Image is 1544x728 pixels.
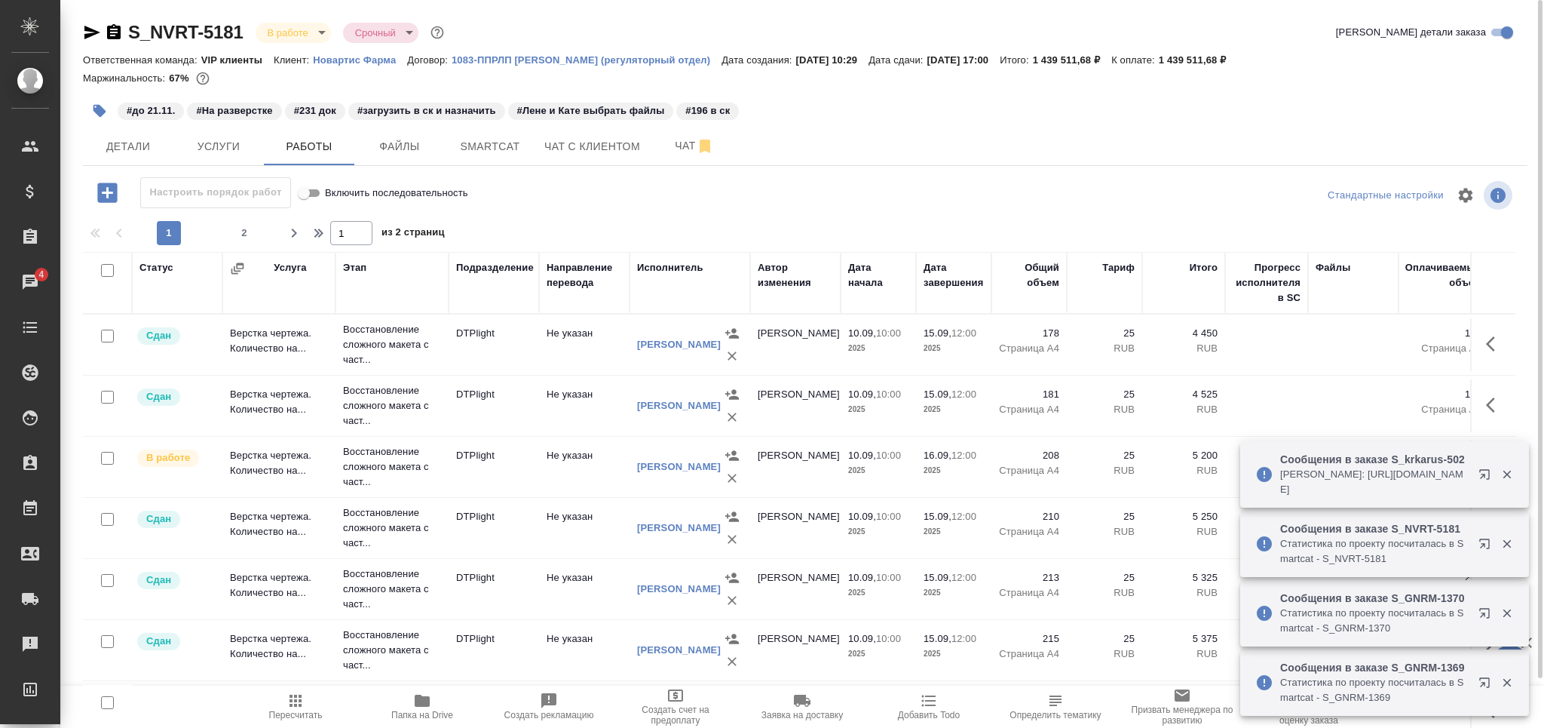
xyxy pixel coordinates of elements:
[637,461,721,472] a: [PERSON_NAME]
[539,441,630,493] td: Не указан
[449,563,539,616] td: DTPlight
[452,53,721,66] a: 1083-ППРЛП [PERSON_NAME] (регуляторный отдел)
[1405,260,1481,290] div: Оплачиваемый объем
[1074,341,1135,356] p: RUB
[182,137,255,156] span: Услуги
[1324,184,1447,207] div: split button
[1102,260,1135,275] div: Тариф
[116,103,185,116] span: до 21.11.
[999,260,1059,290] div: Общий объем
[274,54,313,66] p: Клиент:
[992,686,1119,728] button: Определить тематику
[313,53,407,66] a: Новартис Фарма
[4,263,57,301] a: 4
[848,389,876,400] p: 10.09,
[539,624,630,677] td: Не указан
[1406,326,1481,341] p: 178
[269,710,323,720] span: Пересчитать
[848,647,908,662] p: 2025
[924,572,951,583] p: 15.09,
[136,631,215,652] div: Менеджер проверил работу исполнителя, передает ее на следующий этап
[222,318,335,371] td: Верстка чертежа. Количество на...
[136,570,215,591] div: Менеджер проверил работу исполнителя, передает ее на следующий этап
[539,379,630,432] td: Не указан
[1280,521,1469,536] p: Сообщения в заказе S_NVRT-5181
[1150,341,1218,356] p: RUB
[357,103,496,118] p: #загрузить в ск и назначить
[146,511,171,527] p: Сдан
[325,186,468,201] span: Включить последовательность
[359,686,486,728] button: Папка на Drive
[407,54,452,66] p: Договор:
[721,383,743,406] button: Назначить
[848,450,876,461] p: 10.09,
[1233,260,1300,306] div: Прогресс исполнителя в SC
[876,450,901,461] p: 10:00
[1009,710,1101,720] span: Определить тематику
[1280,660,1469,675] p: Сообщения в заказе S_GNRM-1369
[1280,606,1469,636] p: Cтатистика по проекту посчиталась в Smartcat - S_GNRM-1370
[1150,585,1218,601] p: RUB
[449,502,539,554] td: DTPlight
[146,634,171,649] p: Сдан
[105,23,123,41] button: Скопировать ссылку
[343,383,441,429] p: Восстановление сложного макета с част...
[1484,181,1515,210] span: Посмотреть информацию
[83,94,116,127] button: Добавить тэг
[750,441,841,493] td: [PERSON_NAME]
[539,502,630,554] td: Не указан
[924,327,951,339] p: 15.09,
[721,467,743,490] button: Удалить
[999,585,1059,601] p: Страница А4
[391,710,453,720] span: Папка на Drive
[1190,260,1218,275] div: Итого
[1074,448,1135,463] p: 25
[924,260,984,290] div: Дата завершения
[1074,402,1135,417] p: RUB
[951,572,976,583] p: 12:00
[848,402,908,417] p: 2025
[1150,631,1218,647] p: 5 375
[739,686,865,728] button: Заявка на доставку
[1280,536,1469,567] p: Cтатистика по проекту посчиталась в Smartcat - S_NVRT-5181
[721,406,743,429] button: Удалить
[1074,326,1135,341] p: 25
[452,54,721,66] p: 1083-ППРЛП [PERSON_NAME] (регуляторный отдел)
[1150,647,1218,662] p: RUB
[612,686,739,728] button: Создать счет на предоплату
[924,647,984,662] p: 2025
[146,389,171,404] p: Сдан
[343,505,441,551] p: Восстановление сложного макета с част...
[128,22,244,42] a: S_NVRT-5181
[796,54,869,66] p: [DATE] 10:29
[1128,705,1236,726] span: Призвать менеджера по развитию
[136,448,215,468] div: Исполнитель выполняет работу
[999,509,1059,524] p: 210
[230,261,245,276] button: Сгруппировать
[169,72,192,84] p: 67%
[1469,459,1506,496] button: Открыть в новой вкладке
[92,137,164,156] span: Детали
[1074,647,1135,662] p: RUB
[1316,260,1350,275] div: Файлы
[750,318,841,371] td: [PERSON_NAME]
[1280,467,1469,497] p: [PERSON_NAME]: [URL][DOMAIN_NAME]
[136,326,215,346] div: Менеджер проверил работу исполнителя, передает ее на следующий этап
[848,524,908,539] p: 2025
[363,137,436,156] span: Файлы
[1447,177,1484,213] span: Настроить таблицу
[721,345,743,367] button: Удалить
[750,624,841,677] td: [PERSON_NAME]
[999,524,1059,539] p: Страница А4
[924,450,951,461] p: 16.09,
[758,260,833,290] div: Автор изменения
[848,327,876,339] p: 10.09,
[201,54,274,66] p: VIP клиенты
[721,628,743,650] button: Назначить
[83,72,169,84] p: Маржинальность:
[848,585,908,601] p: 2025
[146,573,171,588] p: Сдан
[232,221,256,245] button: 2
[924,633,951,644] p: 15.09,
[222,624,335,677] td: Верстка чертежа. Количество на...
